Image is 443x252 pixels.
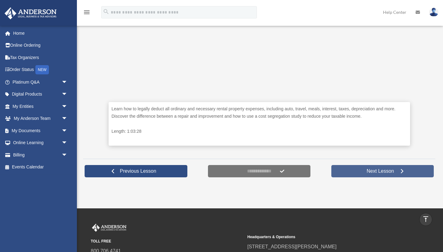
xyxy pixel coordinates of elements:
[62,137,74,149] span: arrow_drop_down
[91,238,243,245] small: TOLL FREE
[103,8,110,15] i: search
[4,88,77,100] a: Digital Productsarrow_drop_down
[3,7,58,19] img: Anderson Advisors Platinum Portal
[83,9,90,16] i: menu
[4,39,77,52] a: Online Ordering
[62,124,74,137] span: arrow_drop_down
[115,168,161,174] span: Previous Lesson
[429,8,438,17] img: User Pic
[331,165,434,177] a: Next Lesson
[247,234,400,240] small: Headquarters & Operations
[62,76,74,89] span: arrow_drop_down
[4,100,77,112] a: My Entitiesarrow_drop_down
[422,215,429,223] i: vertical_align_top
[62,100,74,113] span: arrow_drop_down
[419,213,432,226] a: vertical_align_top
[4,161,77,173] a: Events Calendar
[112,128,407,135] p: Length: 1:03:28
[4,76,77,88] a: Platinum Q&Aarrow_drop_down
[4,137,77,149] a: Online Learningarrow_drop_down
[85,165,187,177] a: Previous Lesson
[4,64,77,76] a: Order StatusNEW
[62,112,74,125] span: arrow_drop_down
[4,124,77,137] a: My Documentsarrow_drop_down
[4,112,77,125] a: My Anderson Teamarrow_drop_down
[35,65,49,74] div: NEW
[247,244,337,249] a: [STREET_ADDRESS][PERSON_NAME]
[62,149,74,161] span: arrow_drop_down
[83,11,90,16] a: menu
[4,51,77,64] a: Tax Organizers
[362,168,399,174] span: Next Lesson
[62,88,74,101] span: arrow_drop_down
[4,27,77,39] a: Home
[91,224,128,232] img: Anderson Advisors Platinum Portal
[4,149,77,161] a: Billingarrow_drop_down
[112,105,407,120] p: Learn how to legally deduct all ordinary and necessary rental property expenses, including auto, ...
